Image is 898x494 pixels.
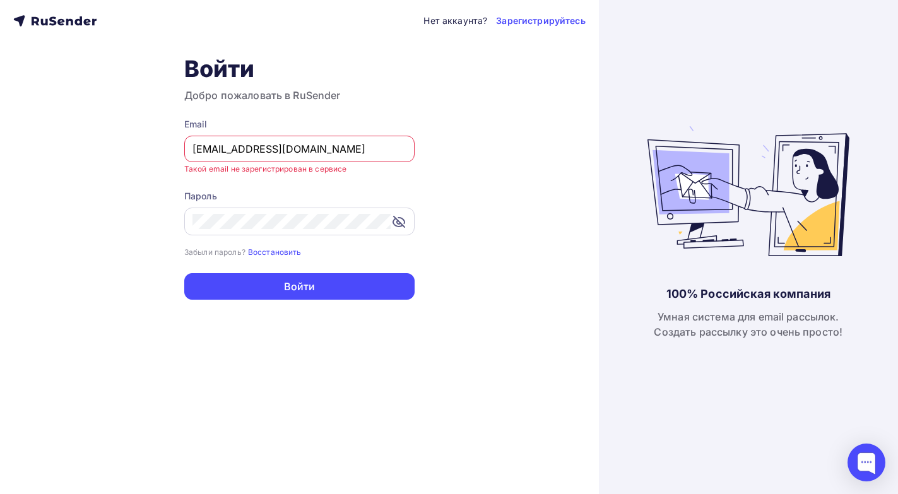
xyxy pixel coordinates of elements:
input: Укажите свой email [192,141,406,156]
button: Войти [184,273,415,300]
div: Умная система для email рассылок. Создать рассылку это очень просто! [654,309,842,339]
a: Зарегистрируйтесь [496,15,585,27]
div: Email [184,118,415,131]
h3: Добро пожаловать в RuSender [184,88,415,103]
div: 100% Российская компания [666,286,830,302]
a: Восстановить [248,246,302,257]
div: Нет аккаунта? [423,15,487,27]
div: Пароль [184,190,415,203]
small: Забыли пароль? [184,247,245,257]
small: Восстановить [248,247,302,257]
h1: Войти [184,55,415,83]
small: Такой email не зарегистрирован в сервисе [184,164,347,173]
